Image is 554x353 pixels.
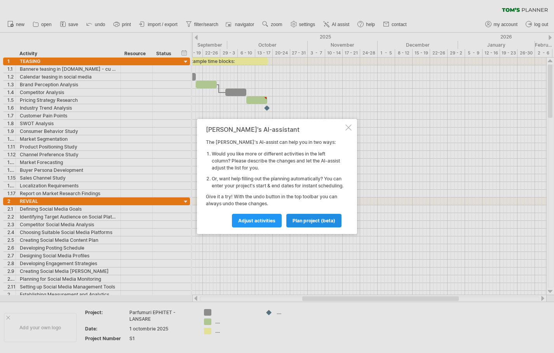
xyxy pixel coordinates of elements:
[232,214,282,227] a: Adjust activities
[293,218,335,224] span: plan project (beta)
[286,214,341,227] a: plan project (beta)
[206,126,344,133] div: [PERSON_NAME]'s AI-assistant
[212,175,344,189] li: Or, want help filling out the planning automatically? You can enter your project's start & end da...
[238,218,275,224] span: Adjust activities
[206,126,344,227] div: The [PERSON_NAME]'s AI-assist can help you in two ways: Give it a try! With the undo button in th...
[212,150,344,171] li: Would you like more or different activities in the left column? Please describe the changes and l...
